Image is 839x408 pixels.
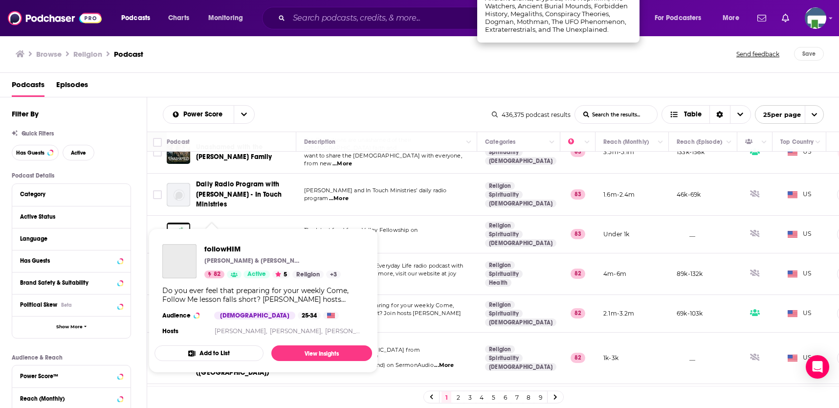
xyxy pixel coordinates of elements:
[12,109,39,118] h2: Filter By
[603,190,635,199] p: 1.6m-2.4m
[805,7,826,29] img: User Profile
[16,150,44,156] span: Has Guests
[745,136,759,148] div: Has Guests
[12,172,131,179] p: Podcast Details
[662,105,751,124] button: Choose View
[196,143,272,161] span: Unashamed with the [PERSON_NAME] Family
[485,191,523,199] a: Spirituality
[20,279,114,286] div: Brand Safety & Suitability
[677,148,705,156] p: 133k-198k
[304,270,456,277] span: [PERSON_NAME]. To learn more, visit our website at joy
[8,9,102,27] img: Podchaser - Follow, Share and Rate Podcasts
[442,391,451,403] a: 1
[20,373,114,380] div: Power Score™
[162,10,195,26] a: Charts
[163,105,255,124] h2: Choose List sort
[788,147,812,157] span: US
[485,182,515,190] a: Religion
[270,327,323,335] a: [PERSON_NAME],
[20,213,116,220] div: Active Status
[234,106,254,123] button: open menu
[485,301,515,309] a: Religion
[20,392,123,404] button: Reach (Monthly)
[272,271,290,278] button: 5
[168,11,189,25] span: Charts
[292,271,324,278] a: Religion
[20,369,123,382] button: Power Score™
[758,136,770,148] button: Column Actions
[733,47,782,61] button: Send feedback
[329,195,349,203] span: ...More
[20,301,57,308] span: Political Skew
[535,391,545,403] a: 9
[36,49,62,59] a: Browse
[243,271,270,278] a: Active
[755,105,824,124] button: open menu
[298,312,321,319] div: 25-34
[196,180,282,208] span: Daily Radio Program with [PERSON_NAME] - In Touch Ministries
[485,279,511,287] a: Health
[780,136,814,148] div: Top Country
[12,77,44,97] span: Podcasts
[304,152,462,167] span: want to share the [DEMOGRAPHIC_DATA] with everyone, from new
[271,345,372,361] a: View Insights
[12,316,131,338] button: Show More
[581,136,593,148] button: Column Actions
[716,10,751,26] button: open menu
[162,312,206,319] h3: Audience
[204,257,302,265] p: [PERSON_NAME] & [PERSON_NAME]
[805,7,826,29] button: Show profile menu
[20,232,123,245] button: Language
[162,327,178,335] h4: Hosts
[485,200,556,207] a: [DEMOGRAPHIC_DATA]
[723,11,739,25] span: More
[304,310,461,317] span: Follow Me lesson falls short? Join hosts [PERSON_NAME]
[485,345,515,353] a: Religion
[325,327,376,335] a: [PERSON_NAME]
[485,148,523,156] a: Spirituality
[485,239,556,247] a: [DEMOGRAPHIC_DATA]
[114,49,143,59] h3: Podcast
[463,136,475,148] button: Column Actions
[12,145,59,160] button: Has Guests
[271,7,590,29] div: Search podcasts, credits, & more...
[755,107,801,122] span: 25 per page
[812,136,824,148] button: Column Actions
[788,269,812,279] span: US
[603,354,618,362] p: 1k-3k
[805,7,826,29] span: Logged in as KCMedia
[677,309,703,317] p: 69k-103k
[500,391,510,403] a: 6
[215,327,267,335] a: [PERSON_NAME],
[794,47,824,61] button: Save
[477,391,486,403] a: 4
[332,160,352,168] span: ...More
[196,142,293,162] a: Unashamed with the [PERSON_NAME] Family
[73,49,102,59] h1: Religion
[12,354,131,361] p: Audience & Reach
[20,191,116,198] div: Category
[603,309,635,317] p: 2.1m-3.2m
[61,302,72,308] div: Beta
[571,147,585,157] p: 83
[571,353,585,363] p: 82
[304,262,464,269] span: Welcome to the Enjoying Everyday Life radio podcast with
[20,257,114,264] div: Has Guests
[753,10,770,26] a: Show notifications dropdown
[571,269,585,278] p: 82
[167,140,190,164] img: Unashamed with the Robertson Family
[677,230,695,238] p: __
[485,222,515,229] a: Religion
[121,11,150,25] span: Podcasts
[167,183,190,206] img: Daily Radio Program with Charles Stanley - In Touch Ministries
[488,391,498,403] a: 5
[63,145,94,160] button: Active
[204,244,341,253] span: followHIM
[485,354,523,362] a: Spirituality
[162,286,364,304] div: Do you ever feel that preparing for your weekly Come, Follow Me lesson falls short? [PERSON_NAME]...
[304,302,454,309] span: Do you ever feel that preparing for your weekly Come,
